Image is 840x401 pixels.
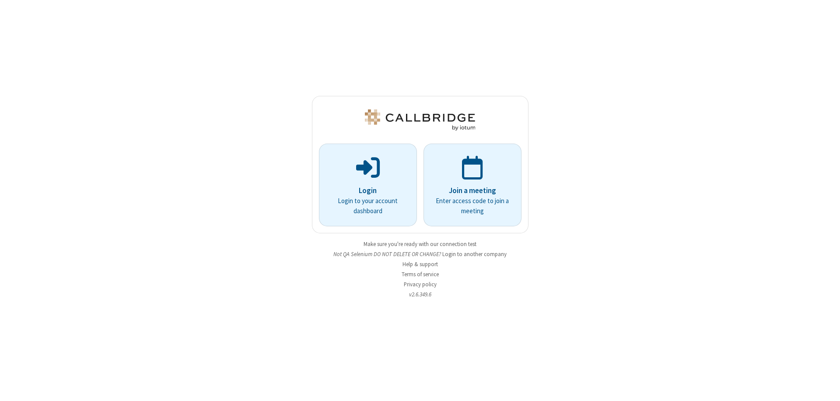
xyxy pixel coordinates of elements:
[402,260,438,268] a: Help & support
[312,290,528,299] li: v2.6.349.6
[442,250,507,258] button: Login to another company
[423,144,521,226] a: Join a meetingEnter access code to join a meeting
[404,281,437,288] a: Privacy policy
[312,250,528,258] li: Not QA Selenium DO NOT DELETE OR CHANGE?
[363,109,477,130] img: QA Selenium DO NOT DELETE OR CHANGE
[436,196,509,216] p: Enter access code to join a meeting
[364,240,476,248] a: Make sure you're ready with our connection test
[436,185,509,197] p: Join a meeting
[402,271,439,278] a: Terms of service
[319,144,417,226] button: LoginLogin to your account dashboard
[331,196,405,216] p: Login to your account dashboard
[331,185,405,197] p: Login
